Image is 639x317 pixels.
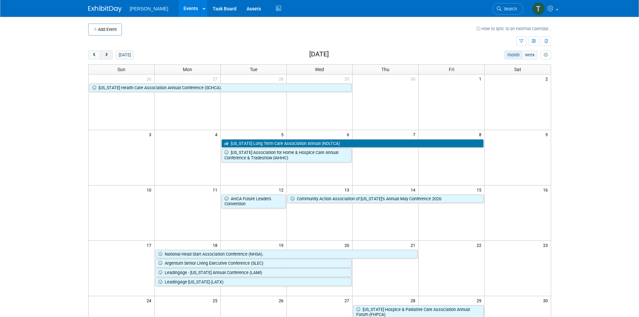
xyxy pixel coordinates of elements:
span: Wed [315,67,324,72]
span: 30 [542,296,551,305]
span: 8 [478,130,484,139]
a: AHCA Future Leaders Convention [221,195,286,208]
button: next [100,51,113,59]
span: Thu [381,67,389,72]
a: [US_STATE] Health Care Association Annual Conference (SCHCA). [89,84,352,92]
button: Add Event [88,23,122,36]
span: Fri [449,67,454,72]
img: Traci Varon [532,2,545,15]
span: 29 [476,296,484,305]
a: [US_STATE] Association for Home & Hospice Care Annual Conference & Tradeshow (IAHHC) [221,148,352,162]
span: 26 [278,296,286,305]
span: 3 [148,130,154,139]
a: National Head Start Association Conference (NHSA). [155,250,418,259]
span: 12 [278,186,286,194]
button: month [504,51,522,59]
span: 15 [476,186,484,194]
span: 24 [146,296,154,305]
span: 28 [410,296,418,305]
span: Search [501,6,517,11]
h2: [DATE] [309,51,329,58]
span: 9 [545,130,551,139]
img: ExhibitDay [88,6,122,12]
span: 16 [542,186,551,194]
a: LeadingAge [US_STATE] (LATX) [155,278,352,286]
button: prev [88,51,101,59]
a: [US_STATE] Long Term Care Association Annual (NDLTCA) [221,139,484,148]
span: 30 [410,74,418,83]
button: myCustomButton [541,51,551,59]
span: 22 [476,241,484,249]
span: 4 [214,130,220,139]
span: [PERSON_NAME] [130,6,168,11]
a: LeadingAge - [US_STATE] Annual Conference (LAMI) [155,268,352,277]
span: 13 [344,186,352,194]
span: 17 [146,241,154,249]
span: 1 [478,74,484,83]
span: 7 [412,130,418,139]
span: Sun [117,67,125,72]
span: 14 [410,186,418,194]
span: 10 [146,186,154,194]
span: 2 [545,74,551,83]
span: 11 [212,186,220,194]
span: 26 [146,74,154,83]
span: 27 [344,296,352,305]
span: 6 [346,130,352,139]
span: Tue [250,67,257,72]
span: 29 [344,74,352,83]
span: Sat [514,67,521,72]
button: [DATE] [116,51,134,59]
span: 18 [212,241,220,249]
span: 23 [542,241,551,249]
span: Mon [183,67,192,72]
button: week [522,51,537,59]
span: 25 [212,296,220,305]
i: Personalize Calendar [544,53,548,57]
a: How to sync to an external calendar... [476,26,551,31]
span: 21 [410,241,418,249]
span: 19 [278,241,286,249]
span: 28 [278,74,286,83]
span: 20 [344,241,352,249]
span: 27 [212,74,220,83]
a: Community Action Association of [US_STATE]’s Annual May Conference 2026 [287,195,484,203]
a: Search [492,3,523,15]
a: Argentum Senior Living Executive Conference (SLEC) [155,259,352,268]
span: 5 [280,130,286,139]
